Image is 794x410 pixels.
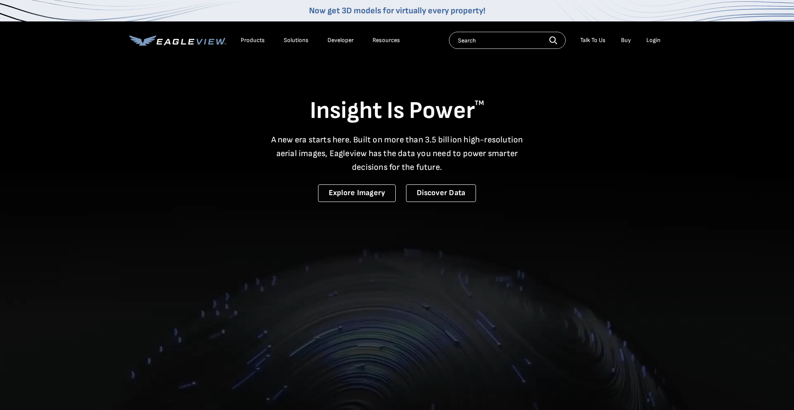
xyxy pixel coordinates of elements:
div: Talk To Us [580,36,606,44]
a: Discover Data [406,184,476,202]
a: Buy [621,36,631,44]
a: Now get 3D models for virtually every property! [309,6,485,16]
div: Login [646,36,661,44]
h1: Insight Is Power [129,96,665,126]
div: Solutions [284,36,309,44]
a: Developer [327,36,354,44]
p: A new era starts here. Built on more than 3.5 billion high-resolution aerial images, Eagleview ha... [266,133,528,174]
sup: TM [475,99,484,107]
div: Resources [373,36,400,44]
div: Products [241,36,265,44]
input: Search [449,32,566,49]
a: Explore Imagery [318,184,396,202]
